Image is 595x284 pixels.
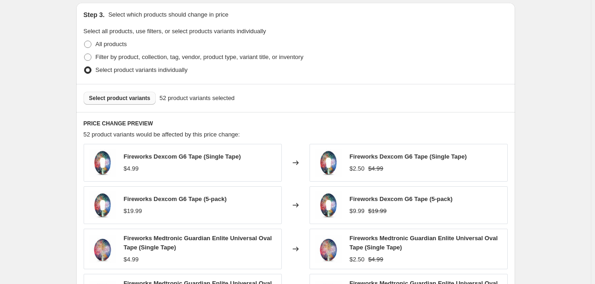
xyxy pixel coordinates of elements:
[124,235,272,251] span: Fireworks Medtronic Guardian Enlite Universal Oval Tape (Single Tape)
[89,149,116,177] img: EMG6786N-Fireworks-single_80x.jpg
[84,120,508,127] h6: PRICE CHANGE PREVIEW
[84,131,240,138] span: 52 product variants would be affected by this price change:
[89,191,116,219] img: EMG6786N-Fireworks-single_80x.jpg
[315,191,342,219] img: EMG6786N-Fireworks-single_80x.jpg
[124,195,227,202] span: Fireworks Dexcom G6 Tape (5-pack)
[124,255,139,264] div: $4.99
[368,207,387,216] strike: $19.99
[108,10,228,19] p: Select which products should change in price
[315,149,342,177] img: EMG6786N-Fireworks-single_80x.jpg
[368,255,383,264] strike: $4.99
[350,153,467,160] span: Fireworks Dexcom G6 Tape (Single Tape)
[350,235,498,251] span: Fireworks Medtronic Guardian Enlite Universal Oval Tape (Single Tape)
[124,164,139,173] div: $4.99
[89,95,151,102] span: Select product variants
[350,195,453,202] span: Fireworks Dexcom G6 Tape (5-pack)
[159,94,235,103] span: 52 product variants selected
[315,235,342,263] img: EMOV2786N-Fireworks-temp-single_80x.jpg
[350,255,365,264] div: $2.50
[84,28,266,35] span: Select all products, use filters, or select products variants individually
[368,164,383,173] strike: $4.99
[96,53,304,60] span: Filter by product, collection, tag, vendor, product type, variant title, or inventory
[350,164,365,173] div: $2.50
[84,10,105,19] h2: Step 3.
[96,66,188,73] span: Select product variants individually
[124,207,142,216] div: $19.99
[350,207,365,216] div: $9.99
[124,153,241,160] span: Fireworks Dexcom G6 Tape (Single Tape)
[89,235,116,263] img: EMOV2786N-Fireworks-temp-single_80x.jpg
[96,41,127,47] span: All products
[84,92,156,105] button: Select product variants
